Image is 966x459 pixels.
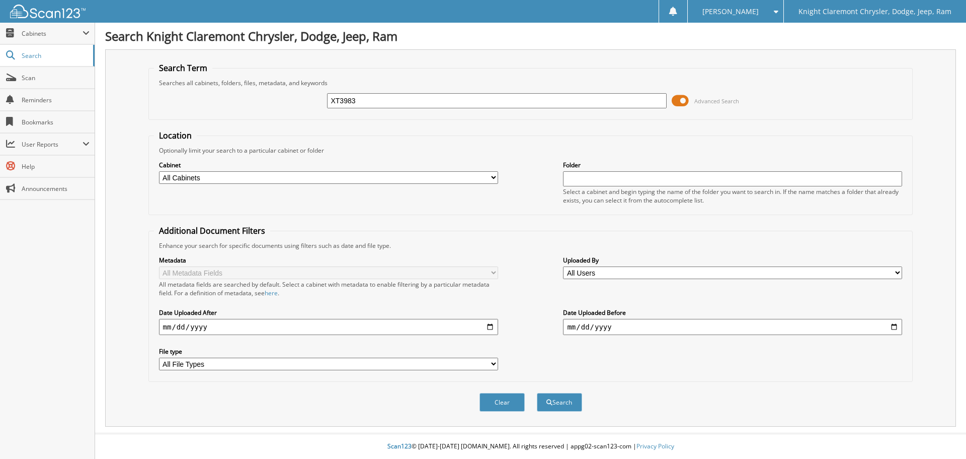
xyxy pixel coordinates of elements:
[159,347,498,356] label: File type
[22,184,90,193] span: Announcements
[22,118,90,126] span: Bookmarks
[22,140,83,149] span: User Reports
[154,241,908,250] div: Enhance your search for specific documents using filters such as date and file type.
[265,289,278,297] a: here
[798,9,951,15] span: Knight Claremont Chrysler, Dodge, Jeep, Ram
[563,308,902,317] label: Date Uploaded Before
[22,74,90,82] span: Scan
[537,393,582,412] button: Search
[22,162,90,171] span: Help
[154,225,270,236] legend: Additional Document Filters
[159,280,498,297] div: All metadata fields are searched by default. Select a cabinet with metadata to enable filtering b...
[154,79,908,87] div: Searches all cabinets, folders, files, metadata, and keywords
[154,146,908,155] div: Optionally limit your search to a particular cabinet or folder
[159,161,498,169] label: Cabinet
[563,256,902,265] label: Uploaded By
[479,393,525,412] button: Clear
[10,5,86,18] img: scan123-logo-white.svg
[22,29,83,38] span: Cabinets
[916,411,966,459] iframe: Chat Widget
[22,96,90,104] span: Reminders
[159,256,498,265] label: Metadata
[563,187,902,205] div: Select a cabinet and begin typing the name of the folder you want to search in. If the name match...
[702,9,759,15] span: [PERSON_NAME]
[105,28,956,44] h1: Search Knight Claremont Chrysler, Dodge, Jeep, Ram
[563,319,902,335] input: end
[154,62,212,74] legend: Search Term
[95,434,966,459] div: © [DATE]-[DATE] [DOMAIN_NAME]. All rights reserved | appg02-scan123-com |
[159,308,498,317] label: Date Uploaded After
[159,319,498,335] input: start
[636,442,674,450] a: Privacy Policy
[563,161,902,169] label: Folder
[387,442,412,450] span: Scan123
[694,97,739,105] span: Advanced Search
[154,130,197,141] legend: Location
[22,51,88,60] span: Search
